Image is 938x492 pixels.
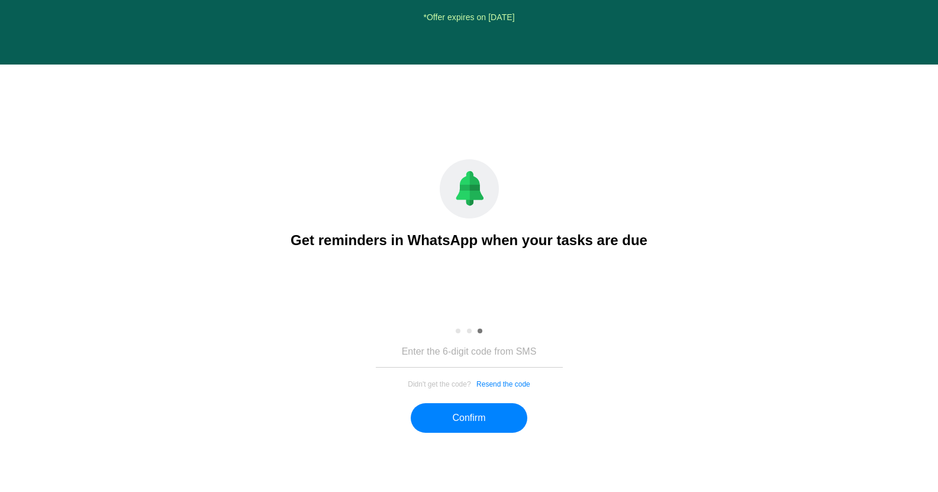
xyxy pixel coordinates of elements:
div: Get reminders in WhatsApp when your tasks are due [277,230,662,250]
button: Resend the code [476,381,530,389]
img: bell [440,159,499,218]
input: Enter the 6-digit code from SMS [376,337,563,367]
span: Didn't get the code? [408,380,470,388]
button: Confirm [411,403,527,433]
div: *Offer expires on [DATE] [298,9,640,27]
